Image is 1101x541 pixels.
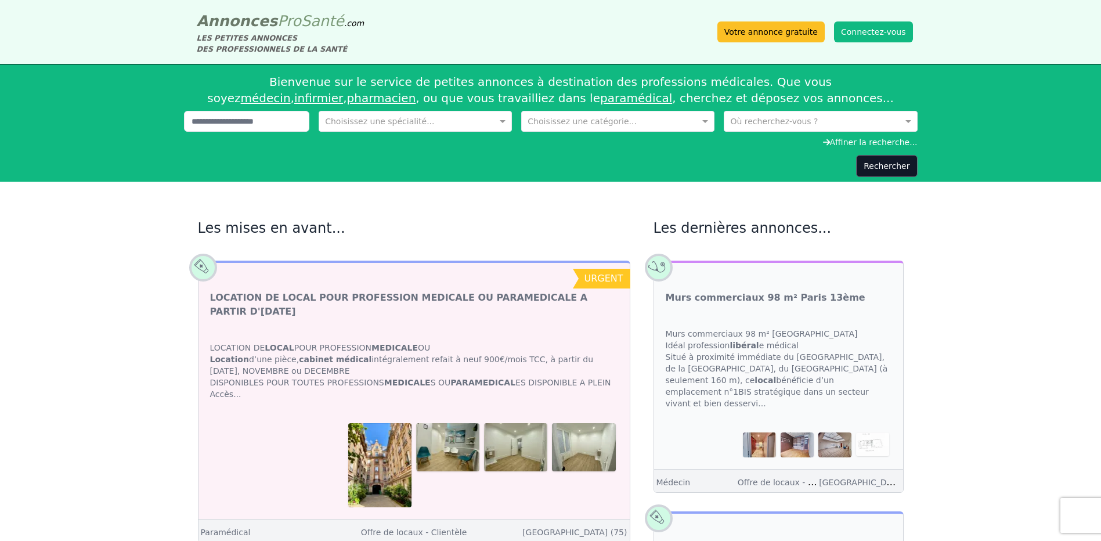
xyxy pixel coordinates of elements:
[210,355,249,364] strong: Location
[584,273,623,284] span: urgent
[450,378,515,387] strong: PARAMEDICAL
[197,33,364,55] div: LES PETITES ANNONCES DES PROFESSIONNELS DE LA SANTÉ
[755,376,776,385] strong: local
[197,12,364,30] a: AnnoncesProSanté.com
[818,432,851,457] img: Murs commerciaux 98 m² Paris 13ème
[522,528,627,537] a: [GEOGRAPHIC_DATA] (75)
[197,12,278,30] span: Annonces
[834,21,913,42] button: Connectez-vous
[654,219,904,237] h2: Les dernières annonces...
[717,21,825,42] a: Votre annonce gratuite
[416,423,479,471] img: LOCATION DE LOCAL POUR PROFESSION MEDICALE OU PARAMEDICALE A PARTIR D'OCTOBRE 2025
[201,528,251,537] a: Paramédical
[210,291,618,319] a: LOCATION DE LOCAL POUR PROFESSION MEDICALE OU PARAMEDICALE A PARTIR D'[DATE]
[666,291,865,305] a: Murs commerciaux 98 m² Paris 13ème
[656,478,691,487] a: Médecin
[743,432,776,457] img: Murs commerciaux 98 m² Paris 13ème
[484,423,547,471] img: LOCATION DE LOCAL POUR PROFESSION MEDICALE OU PARAMEDICALE A PARTIR D'OCTOBRE 2025
[654,316,903,421] div: Murs commerciaux 98 m² [GEOGRAPHIC_DATA] Idéal profession e médical Situé à proximité immédiate d...
[299,355,371,364] strong: cabinet médical
[198,330,630,412] div: LOCATION DE POUR PROFESSION OU d’une pièce, intégralement refait à neuf 900€/mois TCC, à partir d...
[819,477,904,488] a: [GEOGRAPHIC_DATA]
[781,432,814,457] img: Murs commerciaux 98 m² Paris 13ème
[730,341,759,350] strong: libéral
[277,12,301,30] span: Pro
[265,343,294,352] strong: LOCAL
[198,219,630,237] h2: Les mises en avant...
[184,136,918,148] div: Affiner la recherche...
[301,12,344,30] span: Santé
[856,155,917,177] button: Rechercher
[384,378,431,387] strong: MEDICALE
[348,423,411,507] img: LOCATION DE LOCAL POUR PROFESSION MEDICALE OU PARAMEDICALE A PARTIR D'OCTOBRE 2025
[347,91,416,105] a: pharmacien
[856,432,889,456] img: Murs commerciaux 98 m² Paris 13ème
[361,528,467,537] a: Offre de locaux - Clientèle
[552,423,615,471] img: LOCATION DE LOCAL POUR PROFESSION MEDICALE OU PARAMEDICALE A PARTIR D'OCTOBRE 2025
[371,343,418,352] strong: MEDICALE
[294,91,343,105] a: infirmier
[241,91,291,105] a: médecin
[344,19,364,28] span: .com
[738,477,844,488] a: Offre de locaux - Clientèle
[184,69,918,111] div: Bienvenue sur le service de petites annonces à destination des professions médicales. Que vous so...
[600,91,672,105] a: paramédical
